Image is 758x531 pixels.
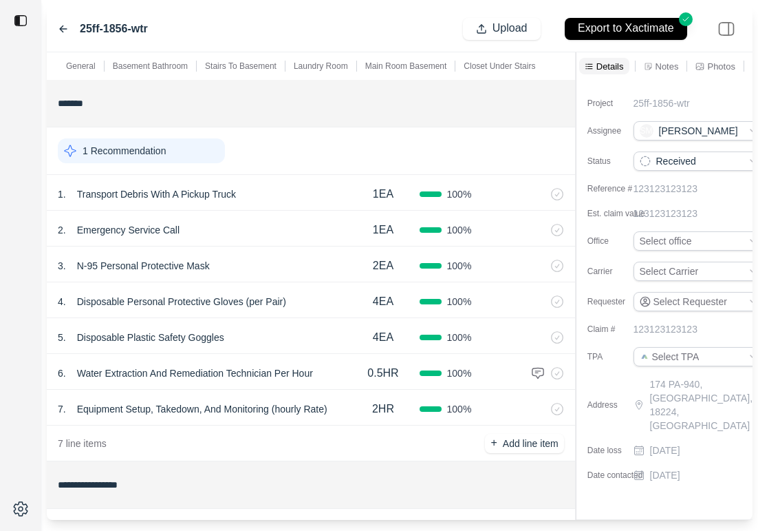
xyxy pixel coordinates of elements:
[464,61,535,72] p: Closet Under Stairs
[650,444,680,457] p: [DATE]
[447,402,472,416] span: 100 %
[72,328,230,347] p: Disposable Plastic Safety Goggles
[634,322,697,336] p: 123123123123
[83,144,166,158] p: 1 Recommendation
[490,435,497,451] p: +
[634,182,697,196] p: 123123123123
[58,295,66,309] p: 4 .
[447,187,472,201] span: 100 %
[294,61,348,72] p: Laundry Room
[650,468,680,482] p: [DATE]
[365,61,447,72] p: Main Room Basement
[66,61,96,72] p: General
[80,21,148,37] label: 25ff-1856-wtr
[587,156,656,167] label: Status
[587,351,656,362] label: TPA
[634,207,697,220] p: 123123123123
[531,366,545,380] img: comment
[503,437,559,450] p: Add line item
[596,61,624,72] p: Details
[587,266,656,277] label: Carrier
[587,208,656,219] label: Est. claim value
[58,366,66,380] p: 6 .
[634,96,690,110] p: 25ff-1856-wtr
[205,61,277,72] p: Stairs To Basement
[72,185,241,204] p: Transport Debris With A Pickup Truck
[72,364,318,383] p: Water Extraction And Remediation Technician Per Hour
[587,183,656,194] label: Reference #
[463,18,541,40] button: Upload
[587,324,656,335] label: Claim #
[58,437,107,450] p: 7 line items
[113,61,188,72] p: Basement Bathroom
[711,14,741,44] img: right-panel.svg
[447,295,472,309] span: 100 %
[447,259,472,273] span: 100 %
[656,61,679,72] p: Notes
[587,236,656,247] label: Office
[552,11,700,46] button: Export to Xactimate
[447,223,472,237] span: 100 %
[367,365,398,382] p: 0.5HR
[578,21,674,37] p: Export to Xactimate
[447,331,472,344] span: 100 %
[72,399,333,419] p: Equipment Setup, Takedown, And Monitoring (hourly Rate)
[447,366,472,380] span: 100 %
[587,296,656,307] label: Requester
[373,258,393,274] p: 2EA
[58,331,66,344] p: 5 .
[565,18,687,40] button: Export to Xactimate
[587,399,656,410] label: Address
[707,61,735,72] p: Photos
[587,470,656,481] label: Date contacted
[372,401,394,417] p: 2HR
[373,293,393,310] p: 4EA
[373,329,393,346] p: 4EA
[587,125,656,136] label: Assignee
[58,402,66,416] p: 7 .
[492,21,528,37] p: Upload
[72,256,215,275] p: N-95 Personal Protective Mask
[587,98,656,109] label: Project
[58,187,66,201] p: 1 .
[587,445,656,456] label: Date loss
[14,14,28,28] img: toggle sidebar
[485,434,563,453] button: +Add line item
[373,186,393,202] p: 1EA
[58,259,66,273] p: 3 .
[72,292,292,311] p: Disposable Personal Protective Gloves (per Pair)
[72,220,185,240] p: Emergency Service Call
[58,223,66,237] p: 2 .
[373,222,393,238] p: 1EA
